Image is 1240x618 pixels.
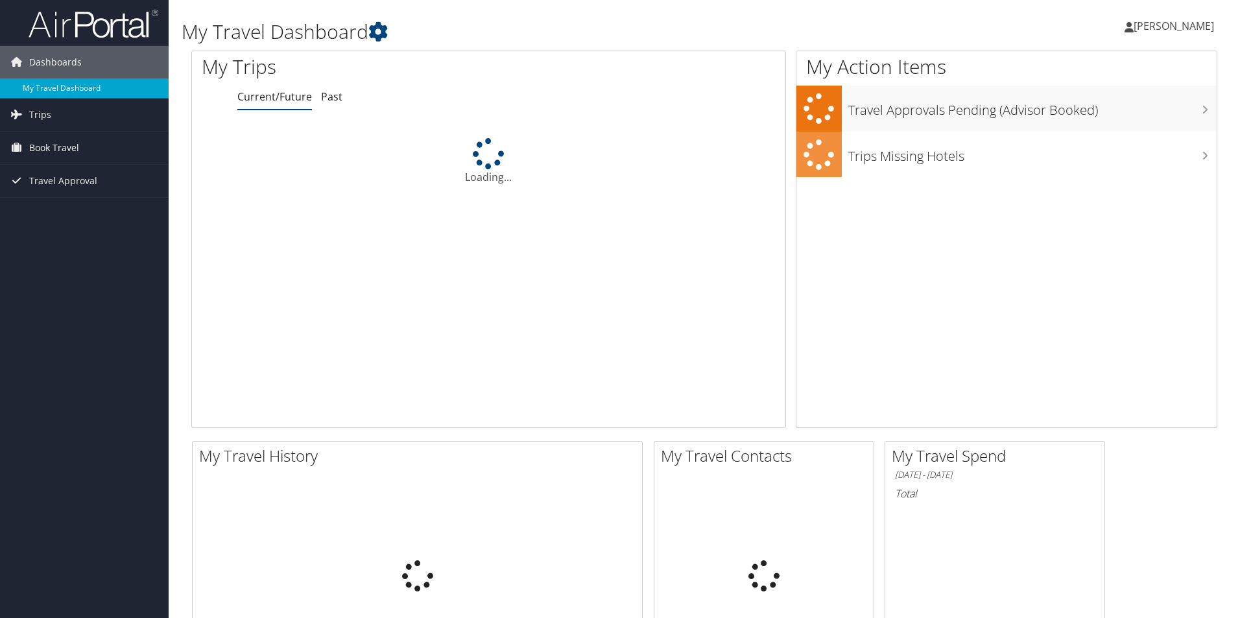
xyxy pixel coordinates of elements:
h1: My Action Items [796,53,1217,80]
h3: Travel Approvals Pending (Advisor Booked) [848,95,1217,119]
span: Book Travel [29,132,79,164]
h6: Total [895,486,1095,501]
img: airportal-logo.png [29,8,158,39]
h1: My Travel Dashboard [182,18,879,45]
span: Dashboards [29,46,82,78]
h3: Trips Missing Hotels [848,141,1217,165]
a: Past [321,89,342,104]
h2: My Travel History [199,445,642,467]
span: [PERSON_NAME] [1134,19,1214,33]
div: Loading... [192,138,785,185]
span: Travel Approval [29,165,97,197]
a: Travel Approvals Pending (Advisor Booked) [796,86,1217,132]
h1: My Trips [202,53,529,80]
a: Trips Missing Hotels [796,132,1217,178]
a: Current/Future [237,89,312,104]
h2: My Travel Spend [892,445,1104,467]
h6: [DATE] - [DATE] [895,469,1095,481]
a: [PERSON_NAME] [1125,6,1227,45]
span: Trips [29,99,51,131]
h2: My Travel Contacts [661,445,874,467]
